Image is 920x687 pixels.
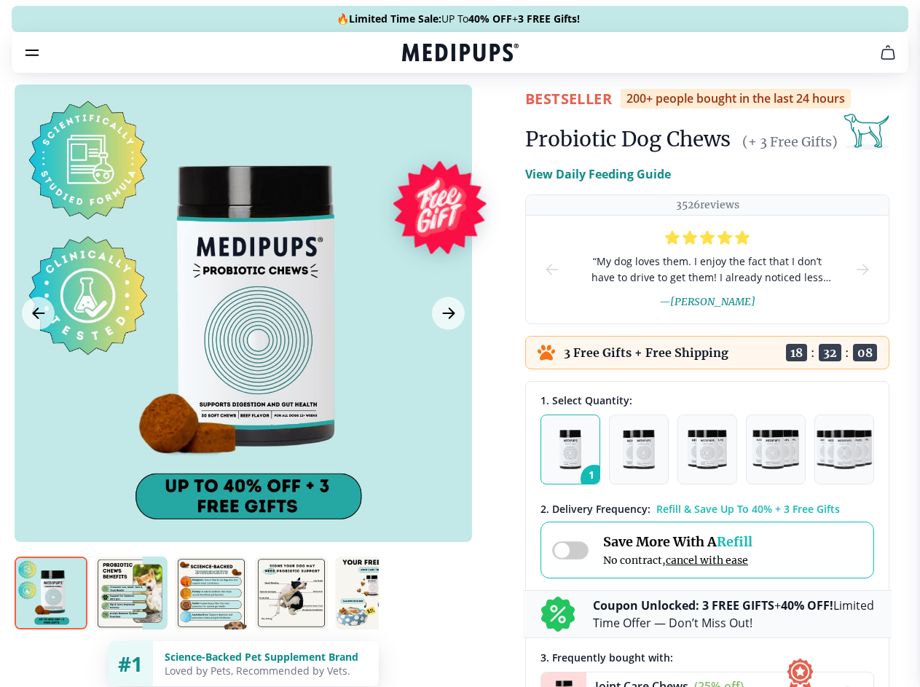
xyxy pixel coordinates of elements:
p: 3526 reviews [676,198,739,212]
button: Previous Image [22,297,55,330]
span: — [PERSON_NAME] [659,295,755,308]
span: (+ 3 Free Gifts) [742,133,838,150]
img: Pack of 1 - Natural Dog Supplements [559,430,582,469]
img: Pack of 2 - Natural Dog Supplements [623,430,655,469]
button: prev-slide [543,216,561,323]
span: cancel with ease [666,554,748,567]
h1: Probiotic Dog Chews [525,126,731,152]
span: : [845,345,849,360]
b: Coupon Unlocked: 3 FREE GIFTS [593,597,774,613]
span: 32 [819,344,841,361]
div: 1. Select Quantity: [540,393,874,407]
span: 🔥 UP To + [337,12,580,26]
img: Pack of 3 - Natural Dog Supplements [688,430,727,469]
div: Loved by Pets, Recommended by Vets. [165,664,367,678]
span: 3 . Frequently bought with: [540,651,673,664]
span: : [811,345,815,360]
span: No contract, [603,554,752,567]
img: Probiotic Dog Chews | Natural Dog Supplements [95,557,168,629]
p: 3 Free Gifts + Free Shipping [564,345,728,360]
span: 1 [581,465,608,492]
span: Refill [717,533,752,550]
span: 2 . Delivery Frequency: [540,502,650,516]
img: Probiotic Dog Chews | Natural Dog Supplements [335,557,408,629]
span: Save More With A [603,533,752,550]
img: Probiotic Dog Chews | Natural Dog Supplements [15,557,87,629]
span: “ My dog loves them. I enjoy the fact that I don’t have to drive to get them! I already noticed l... [584,254,830,286]
img: Pack of 5 - Natural Dog Supplements [817,430,873,469]
p: + Limited Time Offer — Don’t Miss Out! [593,597,874,632]
span: BestSeller [525,89,612,109]
span: Refill & Save Up To 40% + 3 Free Gifts [656,502,840,516]
div: Science-Backed Pet Supplement Brand [165,650,367,664]
img: Pack of 4 - Natural Dog Supplements [752,430,798,469]
span: 08 [853,344,877,361]
button: burger-menu [23,44,41,61]
button: next-slide [854,216,871,323]
div: 200+ people bought in the last 24 hours [621,89,851,109]
b: 40% OFF! [781,597,833,613]
p: View Daily Feeding Guide [525,165,671,183]
a: Medipups [402,42,519,66]
img: Probiotic Dog Chews | Natural Dog Supplements [255,557,328,629]
button: Next Image [432,297,465,330]
span: 18 [786,344,807,361]
img: Probiotic Dog Chews | Natural Dog Supplements [175,557,248,629]
button: cart [870,35,905,70]
span: #1 [118,650,143,678]
button: 1 [540,415,600,484]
